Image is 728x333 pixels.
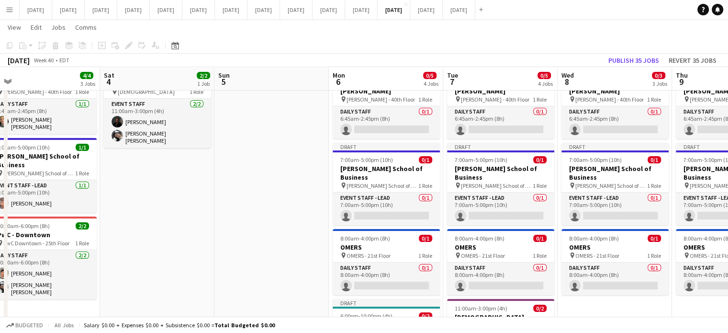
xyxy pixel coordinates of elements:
[418,182,432,189] span: 1 Role
[20,0,52,19] button: [DATE]
[333,71,345,80] span: Mon
[575,182,647,189] span: [PERSON_NAME] School of Business - 30th Floor
[447,87,554,95] h3: [PERSON_NAME]
[333,193,440,225] app-card-role: Event Staff - Lead0/17:00am-5:00pm (10h)
[410,0,443,19] button: [DATE]
[75,88,89,95] span: 1 Role
[447,71,458,80] span: Tue
[561,106,669,139] app-card-role: Daily Staff0/16:45am-2:45pm (8h)
[569,235,619,242] span: 8:00am-4:00pm (8h)
[51,23,66,32] span: Jobs
[455,156,507,163] span: 7:00am-5:00pm (10h)
[182,0,215,19] button: [DATE]
[561,71,574,80] span: Wed
[561,263,669,295] app-card-role: Daily Staff0/18:00am-4:00pm (8h)
[197,72,210,79] span: 2/2
[75,240,89,247] span: 1 Role
[280,0,313,19] button: [DATE]
[217,76,230,87] span: 5
[447,313,554,322] h3: [DEMOGRAPHIC_DATA]
[15,322,43,329] span: Budgeted
[27,21,45,34] a: Edit
[333,65,440,139] app-job-card: Draft6:45am-2:45pm (8h)0/1[PERSON_NAME] [PERSON_NAME] - 40th Floor1 RoleDaily Staff0/16:45am-2:45...
[8,56,30,65] div: [DATE]
[665,54,720,67] button: Revert 35 jobs
[418,252,432,259] span: 1 Role
[333,229,440,295] app-job-card: 8:00am-4:00pm (8h)0/1OMERS OMERS - 21st Floor1 RoleDaily Staff0/18:00am-4:00pm (8h)
[8,23,21,32] span: View
[47,21,69,34] a: Jobs
[561,229,669,295] app-job-card: 8:00am-4:00pm (8h)0/1OMERS OMERS - 21st Floor1 RoleDaily Staff0/18:00am-4:00pm (8h)
[561,193,669,225] app-card-role: Event Staff - Lead0/17:00am-5:00pm (10h)
[418,96,432,103] span: 1 Role
[447,143,554,225] div: Draft7:00am-5:00pm (10h)0/1[PERSON_NAME] School of Business [PERSON_NAME] School of Business - 30...
[333,299,440,307] div: Draft
[533,305,547,312] span: 0/2
[575,252,619,259] span: OMERS - 21st Floor
[561,143,669,225] app-job-card: Draft7:00am-5:00pm (10h)0/1[PERSON_NAME] School of Business [PERSON_NAME] School of Business - 30...
[447,193,554,225] app-card-role: Event Staff - Lead0/17:00am-5:00pm (10h)
[333,106,440,139] app-card-role: Daily Staff0/16:45am-2:45pm (8h)
[104,99,211,148] app-card-role: Event Staff2/211:00am-3:00pm (4h)[PERSON_NAME][PERSON_NAME] [PERSON_NAME]
[447,243,554,252] h3: OMERS
[647,96,661,103] span: 1 Role
[340,312,392,320] span: 6:00pm-10:00pm (4h)
[447,143,554,150] div: Draft
[561,143,669,150] div: Draft
[533,182,547,189] span: 1 Role
[75,23,97,32] span: Comms
[3,170,75,177] span: [PERSON_NAME] School of Business - 30th Floor
[214,322,275,329] span: Total Budgeted $0.00
[118,88,175,95] span: [DEMOGRAPHIC_DATA]
[333,87,440,95] h3: [PERSON_NAME]
[569,156,622,163] span: 7:00am-5:00pm (10h)
[676,71,688,80] span: Thu
[247,0,280,19] button: [DATE]
[538,72,551,79] span: 0/5
[190,88,203,95] span: 1 Role
[52,0,85,19] button: [DATE]
[80,72,93,79] span: 4/4
[340,156,393,163] span: 7:00am-5:00pm (10h)
[4,21,25,34] a: View
[447,106,554,139] app-card-role: Daily Staff0/16:45am-2:45pm (8h)
[117,0,150,19] button: [DATE]
[648,156,661,163] span: 0/1
[378,0,410,19] button: [DATE]
[333,164,440,182] h3: [PERSON_NAME] School of Business
[575,96,644,103] span: [PERSON_NAME] - 40th Floor
[648,235,661,242] span: 0/1
[102,76,114,87] span: 4
[538,80,553,87] div: 4 Jobs
[218,71,230,80] span: Sun
[5,320,45,331] button: Budgeted
[59,57,69,64] div: EDT
[447,65,554,139] app-job-card: Draft6:45am-2:45pm (8h)0/1[PERSON_NAME] [PERSON_NAME] - 40th Floor1 RoleDaily Staff0/16:45am-2:45...
[419,235,432,242] span: 0/1
[71,21,101,34] a: Comms
[3,88,72,95] span: [PERSON_NAME] - 40th Floor
[561,65,669,139] div: Draft6:45am-2:45pm (8h)0/1[PERSON_NAME] [PERSON_NAME] - 40th Floor1 RoleDaily Staff0/16:45am-2:45...
[447,263,554,295] app-card-role: Daily Staff0/18:00am-4:00pm (8h)
[85,0,117,19] button: [DATE]
[32,57,56,64] span: Week 40
[652,80,667,87] div: 3 Jobs
[345,0,378,19] button: [DATE]
[533,252,547,259] span: 1 Role
[419,156,432,163] span: 0/1
[331,76,345,87] span: 6
[447,229,554,295] app-job-card: 8:00am-4:00pm (8h)0/1OMERS OMERS - 21st Floor1 RoleDaily Staff0/18:00am-4:00pm (8h)
[647,252,661,259] span: 1 Role
[347,252,391,259] span: OMERS - 21st Floor
[674,76,688,87] span: 9
[533,156,547,163] span: 0/1
[652,72,665,79] span: 0/3
[150,0,182,19] button: [DATE]
[446,76,458,87] span: 7
[197,80,210,87] div: 1 Job
[75,170,89,177] span: 1 Role
[423,72,437,79] span: 0/5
